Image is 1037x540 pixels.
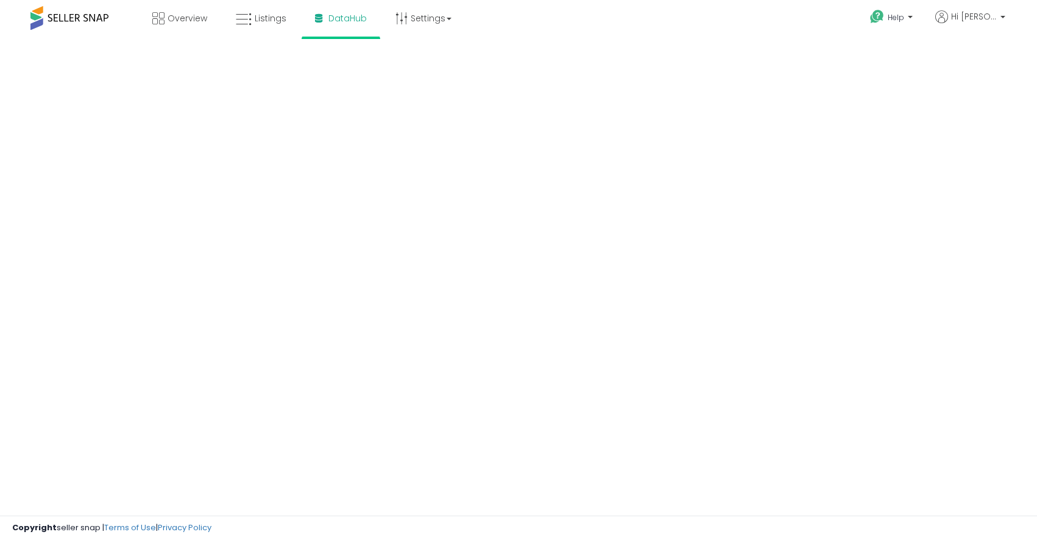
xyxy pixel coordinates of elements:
[951,10,997,23] span: Hi [PERSON_NAME]
[328,12,367,24] span: DataHub
[869,9,885,24] i: Get Help
[888,12,904,23] span: Help
[168,12,207,24] span: Overview
[255,12,286,24] span: Listings
[935,10,1005,38] a: Hi [PERSON_NAME]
